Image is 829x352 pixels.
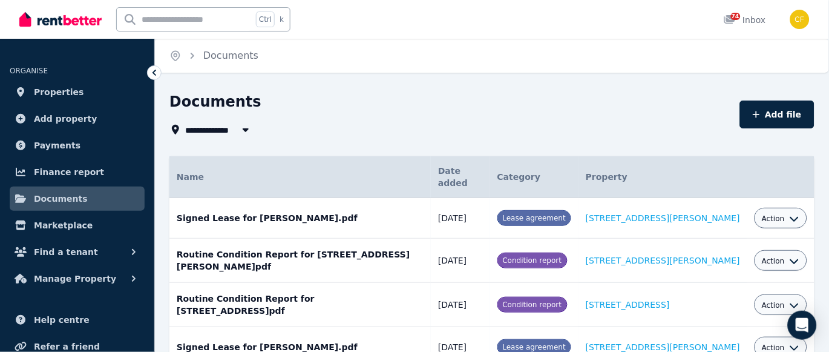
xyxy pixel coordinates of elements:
span: Marketplace [34,218,93,233]
button: Action [762,256,799,266]
span: k [280,15,284,24]
span: Condition report [503,301,562,309]
a: Documents [203,50,258,61]
td: Routine Condition Report for [STREET_ADDRESS]pdf [169,283,431,327]
th: Date added [431,156,490,198]
a: [STREET_ADDRESS][PERSON_NAME] [586,213,740,223]
button: Add file [740,101,814,128]
a: Finance report [10,160,145,184]
span: Help centre [34,313,90,327]
th: Property [578,156,747,198]
a: Payments [10,133,145,158]
div: Inbox [724,14,766,26]
th: Category [490,156,578,198]
div: Open Intercom Messenger [788,311,817,340]
a: [STREET_ADDRESS] [586,300,670,310]
a: Help centre [10,308,145,332]
a: Add property [10,107,145,131]
span: Name [177,172,204,182]
span: Finance report [34,165,104,179]
span: Lease agreement [503,343,566,351]
span: Action [762,256,785,266]
button: Action [762,214,799,224]
button: Manage Property [10,267,145,291]
nav: Breadcrumb [155,39,273,73]
span: Manage Property [34,271,116,286]
span: Add property [34,111,97,126]
span: ORGANISE [10,67,48,75]
span: Condition report [503,256,562,265]
td: [DATE] [431,198,490,239]
img: Christos Fassoulidis [790,10,810,29]
span: Documents [34,191,88,206]
button: Action [762,301,799,310]
span: Find a tenant [34,245,98,259]
td: Routine Condition Report for [STREET_ADDRESS][PERSON_NAME]pdf [169,239,431,283]
h1: Documents [169,92,261,111]
td: [DATE] [431,239,490,283]
a: Documents [10,187,145,211]
a: [STREET_ADDRESS][PERSON_NAME] [586,342,740,352]
span: Action [762,301,785,310]
span: Action [762,214,785,224]
img: RentBetter [19,10,102,28]
span: 74 [731,13,741,20]
span: Lease agreement [503,214,566,222]
button: Find a tenant [10,240,145,264]
td: [DATE] [431,283,490,327]
a: [STREET_ADDRESS][PERSON_NAME] [586,256,740,265]
a: Properties [10,80,145,104]
span: Payments [34,138,80,153]
span: Properties [34,85,84,99]
a: Marketplace [10,213,145,237]
span: Ctrl [256,12,275,27]
td: Signed Lease for [PERSON_NAME].pdf [169,198,431,239]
